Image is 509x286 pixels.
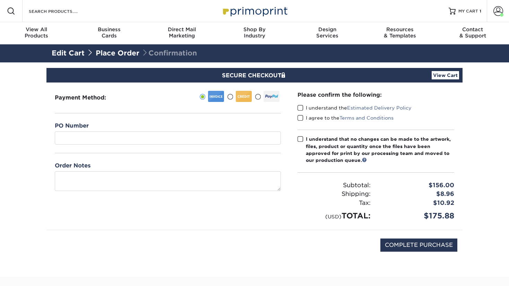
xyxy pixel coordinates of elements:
[218,26,291,33] span: Shop By
[220,3,289,18] img: Primoprint
[28,7,96,15] input: SEARCH PRODUCTS.....
[218,26,291,39] div: Industry
[376,181,459,190] div: $156.00
[292,199,376,208] div: Tax:
[292,181,376,190] div: Subtotal:
[55,162,90,170] label: Order Notes
[376,210,459,222] div: $175.88
[291,22,364,44] a: DesignServices
[432,71,459,79] a: View Cart
[145,26,218,39] div: Marketing
[141,49,197,57] span: Confirmation
[306,136,454,164] div: I understand that no changes can be made to the artwork, files, product or quantity once the file...
[376,199,459,208] div: $10.92
[291,26,364,39] div: Services
[73,22,146,44] a: BusinessCards
[480,9,481,14] span: 1
[297,91,454,99] div: Please confirm the following:
[145,22,218,44] a: Direct MailMarketing
[364,22,437,44] a: Resources& Templates
[73,26,146,39] div: Cards
[339,115,394,121] a: Terms and Conditions
[436,22,509,44] a: Contact& Support
[347,105,412,111] a: Estimated Delivery Policy
[380,239,457,252] input: COMPLETE PURCHASE
[458,8,478,14] span: MY CART
[145,26,218,33] span: Direct Mail
[364,26,437,33] span: Resources
[292,210,376,222] div: TOTAL:
[292,190,376,199] div: Shipping:
[291,26,364,33] span: Design
[52,49,85,57] a: Edit Cart
[218,22,291,44] a: Shop ByIndustry
[297,104,412,111] label: I understand the
[436,26,509,33] span: Contact
[73,26,146,33] span: Business
[96,49,139,57] a: Place Order
[325,214,342,219] small: (USD)
[55,94,123,101] h3: Payment Method:
[436,26,509,39] div: & Support
[364,26,437,39] div: & Templates
[222,72,287,79] span: SECURE CHECKOUT
[55,122,89,130] label: PO Number
[297,114,394,121] label: I agree to the
[376,190,459,199] div: $8.96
